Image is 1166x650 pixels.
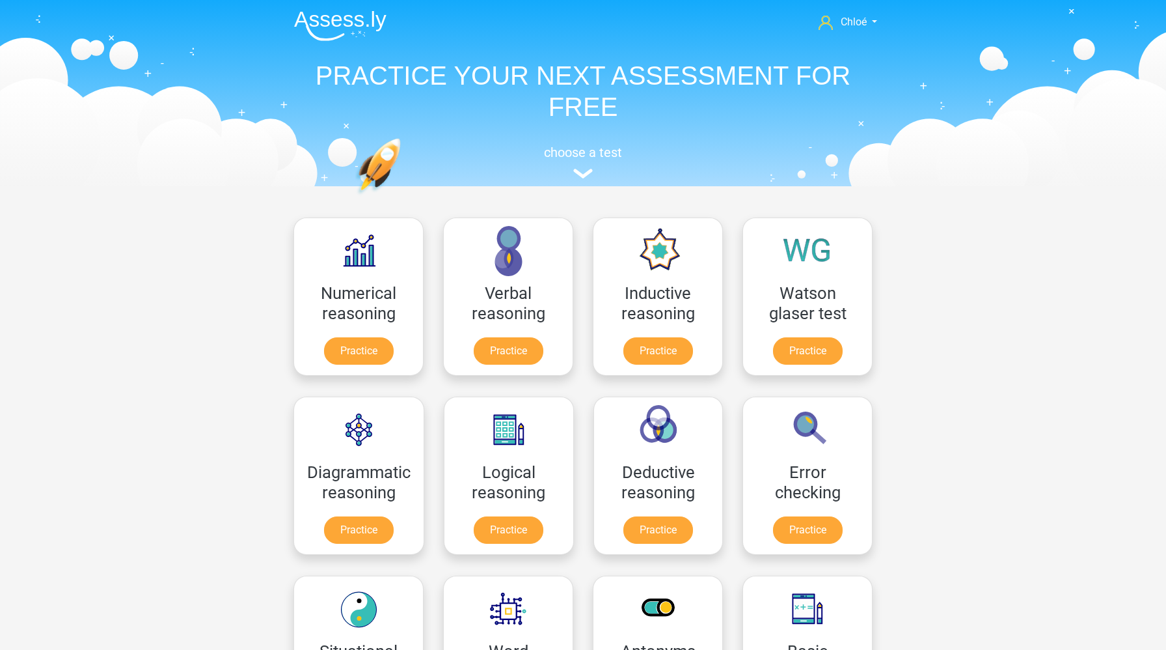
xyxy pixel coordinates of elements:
h1: PRACTICE YOUR NEXT ASSESSMENT FOR FREE [284,60,882,122]
img: Assessly [294,10,386,41]
a: Practice [474,337,543,365]
img: practice [355,138,451,256]
a: Chloé [813,14,882,30]
a: Practice [773,516,843,544]
span: Chloé [841,16,867,28]
a: Practice [324,337,394,365]
h5: choose a test [284,145,882,160]
a: Practice [623,516,693,544]
img: assessment [573,169,593,178]
a: choose a test [284,145,882,179]
a: Practice [623,337,693,365]
a: Practice [474,516,543,544]
a: Practice [324,516,394,544]
a: Practice [773,337,843,365]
